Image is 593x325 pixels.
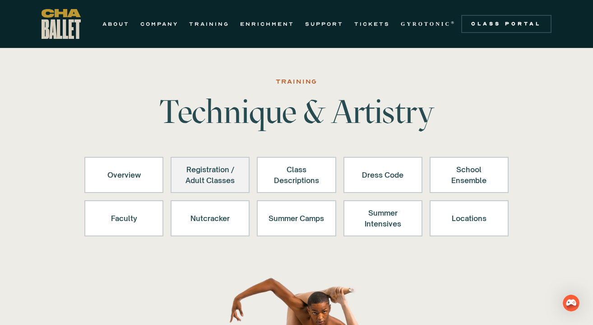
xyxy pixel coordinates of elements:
[276,76,317,87] div: Training
[343,157,422,193] a: Dress Code
[102,19,130,29] a: ABOUT
[257,200,336,236] a: Summer Camps
[343,200,422,236] a: Summer Intensives
[96,164,152,186] div: Overview
[401,19,456,29] a: GYROTONIC®
[42,9,81,39] a: home
[140,19,178,29] a: COMPANY
[240,19,294,29] a: ENRICHMENT
[171,200,250,236] a: Nutcracker
[441,207,497,229] div: Locations
[257,157,336,193] a: Class Descriptions
[441,164,497,186] div: School Ensemble
[171,157,250,193] a: Registration /Adult Classes
[84,200,163,236] a: Faculty
[354,19,390,29] a: TICKETS
[451,20,456,25] sup: ®
[430,200,509,236] a: Locations
[430,157,509,193] a: School Ensemble
[182,207,238,229] div: Nutcracker
[182,164,238,186] div: Registration / Adult Classes
[189,19,229,29] a: TRAINING
[401,21,451,27] strong: GYROTONIC
[461,15,551,33] a: Class Portal
[84,157,163,193] a: Overview
[96,207,152,229] div: Faculty
[156,95,437,128] h1: Technique & Artistry
[269,164,324,186] div: Class Descriptions
[355,207,411,229] div: Summer Intensives
[467,20,546,28] div: Class Portal
[269,207,324,229] div: Summer Camps
[305,19,343,29] a: SUPPORT
[355,164,411,186] div: Dress Code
